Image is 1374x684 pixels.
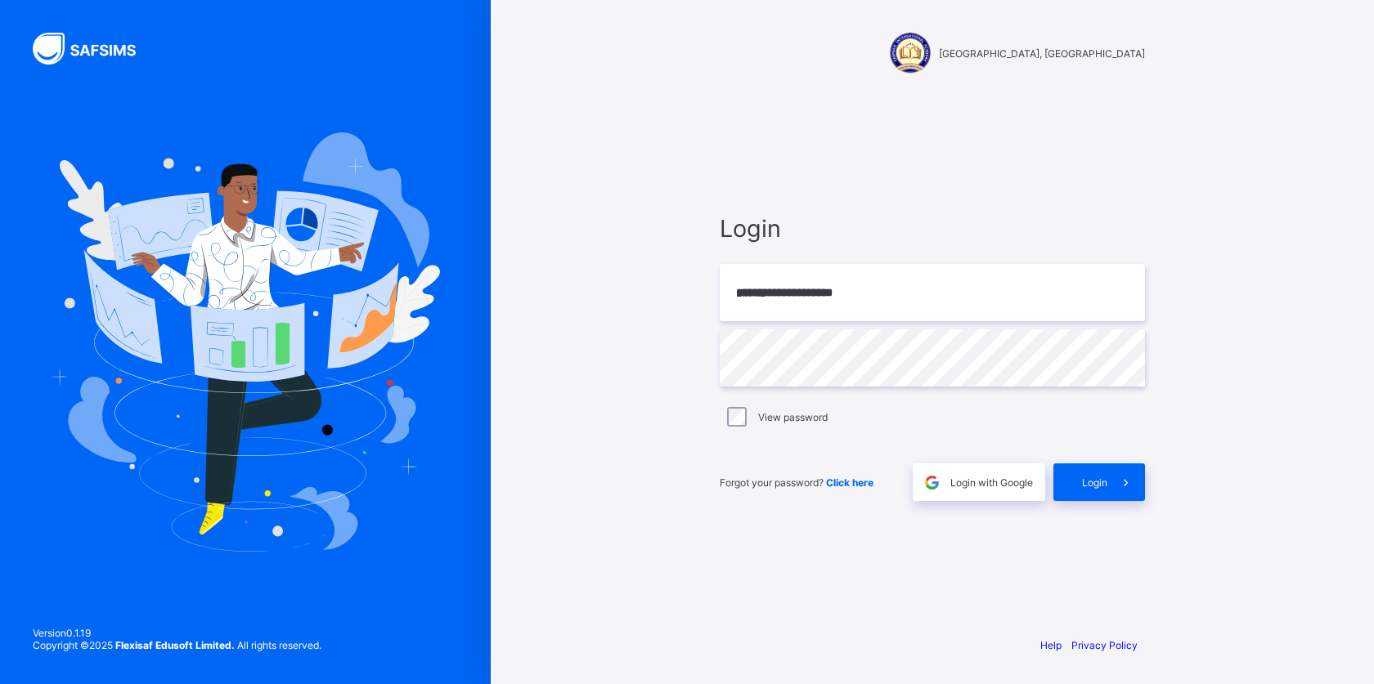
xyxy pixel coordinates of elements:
[1071,639,1138,651] a: Privacy Policy
[720,476,873,489] span: Forgot your password?
[923,473,941,492] img: google.396cfc9801f0270233282035f929180a.svg
[826,476,873,489] a: Click here
[1040,639,1062,651] a: Help
[939,47,1145,60] span: [GEOGRAPHIC_DATA], [GEOGRAPHIC_DATA]
[51,132,440,551] img: Hero Image
[720,214,1145,243] span: Login
[33,627,321,639] span: Version 0.1.19
[950,476,1033,489] span: Login with Google
[758,411,828,423] label: View password
[115,639,235,651] strong: Flexisaf Edusoft Limited.
[1082,476,1107,489] span: Login
[33,639,321,651] span: Copyright © 2025 All rights reserved.
[33,33,155,65] img: SAFSIMS Logo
